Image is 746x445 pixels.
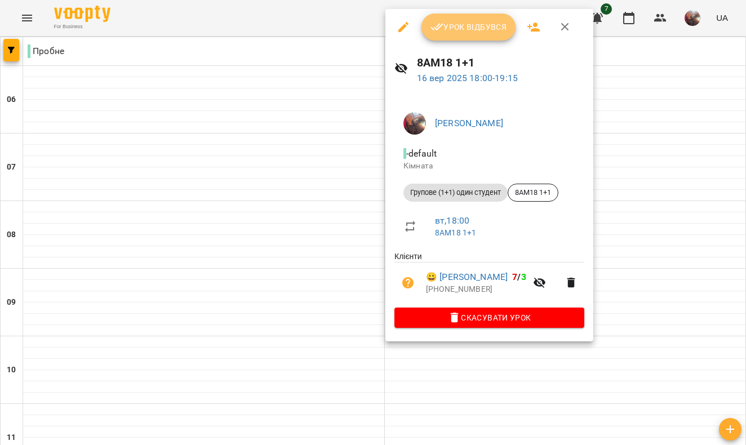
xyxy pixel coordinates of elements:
button: Скасувати Урок [394,308,584,328]
a: 16 вер 2025 18:00-19:15 [417,73,518,83]
button: Урок відбувся [421,14,516,41]
a: 😀 [PERSON_NAME] [426,270,508,284]
span: Урок відбувся [430,20,507,34]
span: 8АМ18 1+1 [508,188,558,198]
ul: Клієнти [394,251,584,307]
div: 8АМ18 1+1 [508,184,558,202]
img: 07d1fbc4fc69662ef2ada89552c7a29a.jpg [403,112,426,135]
p: [PHONE_NUMBER] [426,284,526,295]
span: Групове (1+1) один студент [403,188,508,198]
span: 7 [512,272,517,282]
span: Скасувати Урок [403,311,575,324]
a: [PERSON_NAME] [435,118,503,128]
span: - default [403,148,439,159]
span: 3 [521,272,526,282]
b: / [512,272,526,282]
button: Візит ще не сплачено. Додати оплату? [394,269,421,296]
a: 8АМ18 1+1 [435,228,476,237]
h6: 8АМ18 1+1 [417,54,585,72]
p: Кімната [403,161,575,172]
a: вт , 18:00 [435,215,469,226]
